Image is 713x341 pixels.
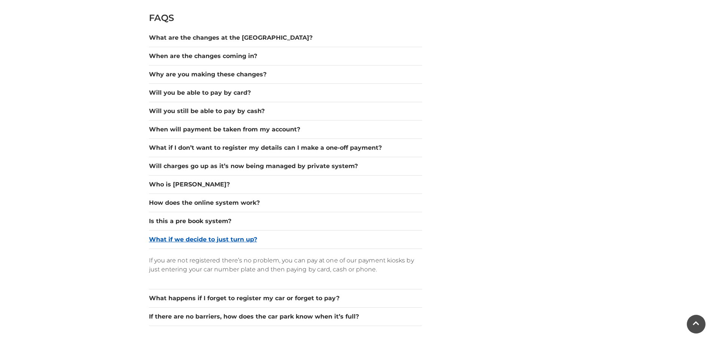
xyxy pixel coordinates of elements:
button: Who is [PERSON_NAME]? [149,180,422,189]
button: What happens if I forget to register my car or forget to pay? [149,294,422,303]
button: What are the changes at the [GEOGRAPHIC_DATA]? [149,33,422,42]
h2: FAQS [149,12,422,23]
button: If there are no barriers, how does the car park know when it’s full? [149,312,422,321]
button: When are the changes coming in? [149,52,422,61]
button: What if I don’t want to register my details can I make a one-off payment? [149,143,422,152]
button: When will payment be taken from my account? [149,125,422,134]
button: How does the online system work? [149,198,422,207]
button: Why are you making these changes? [149,70,422,79]
button: Will you be able to pay by card? [149,88,422,97]
button: Is this a pre book system? [149,217,422,226]
button: Will you still be able to pay by cash? [149,107,422,116]
button: Will charges go up as it’s now being managed by private system? [149,162,422,171]
p: If you are not registered there’s no problem, you can pay at one of our payment kiosks by just en... [149,256,422,274]
button: What if we decide to just turn up? [149,235,422,244]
